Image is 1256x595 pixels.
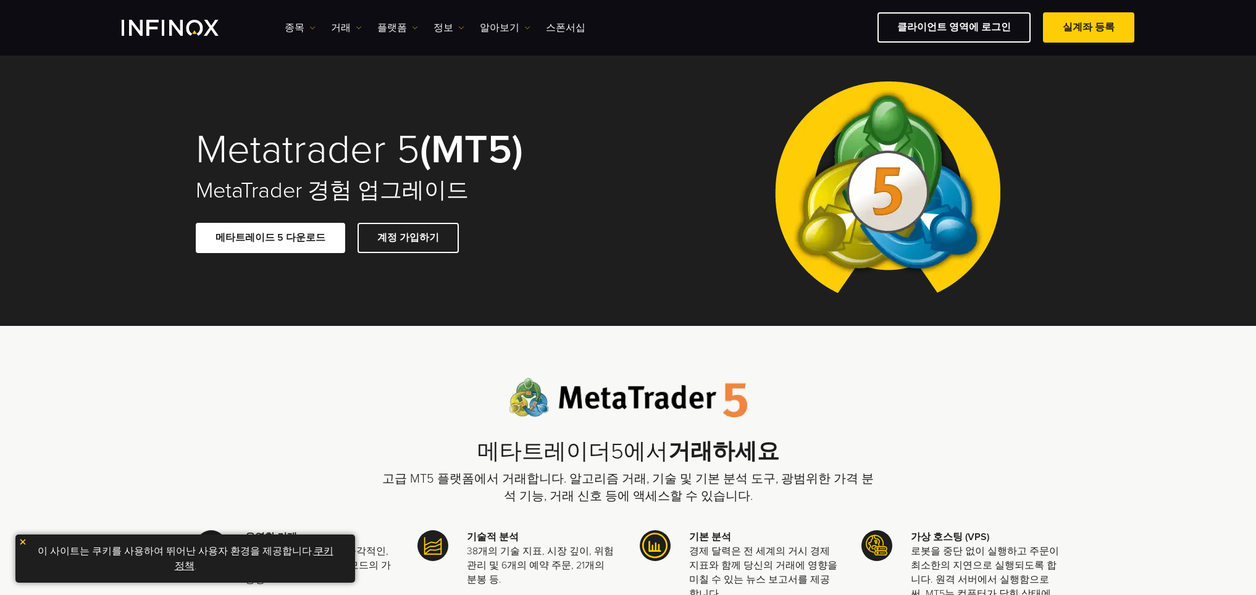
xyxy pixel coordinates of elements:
[911,531,989,543] strong: 가상 호스팅 (VPS)
[420,125,523,174] strong: (MT5)
[358,223,459,253] a: 계정 가입하기
[245,531,297,543] strong: 유연한 거래
[196,530,227,561] img: Meta Trader 5 icon
[417,530,448,561] img: Meta Trader 5 icon
[467,544,616,587] p: 38개의 기술 지표, 시장 깊이, 위험 관리 및 6개의 예약 주문, 21개의 분봉 등.
[877,12,1031,43] a: 클라이언트 영역에 로그인
[480,20,530,35] a: 알아보기
[689,531,731,543] strong: 기본 분석
[22,541,349,576] p: 이 사이트는 쿠키를 사용하여 뛰어난 사용자 환경을 제공합니다. .
[668,438,779,465] strong: 거래하세요
[381,470,875,505] p: 고급 MT5 플랫폼에서 거래합니다. 알고리즘 거래, 기술 및 기본 분석 도구, 광범위한 가격 분석 기능, 거래 신호 등에 액세스할 수 있습니다.
[509,378,748,418] img: Meta Trader 5 logo
[122,20,248,36] a: INFINOX Logo
[196,129,611,171] h1: Metatrader 5
[1043,12,1134,43] a: 실계좌 등록
[331,20,362,35] a: 거래
[765,56,1010,326] img: Meta Trader 5
[433,20,464,35] a: 정보
[640,530,671,561] img: Meta Trader 5 icon
[377,20,418,35] a: 플랫폼
[546,20,585,35] a: 스폰서십
[381,439,875,465] h2: 메타트레이더5에서
[285,20,316,35] a: 종목
[19,538,27,546] img: yellow close icon
[196,177,611,204] h2: MetaTrader 경험 업그레이드
[467,531,519,543] strong: 기술적 분석
[861,530,892,561] img: Meta Trader 5 icon
[196,223,345,253] a: 메타트레이드 5 다운로드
